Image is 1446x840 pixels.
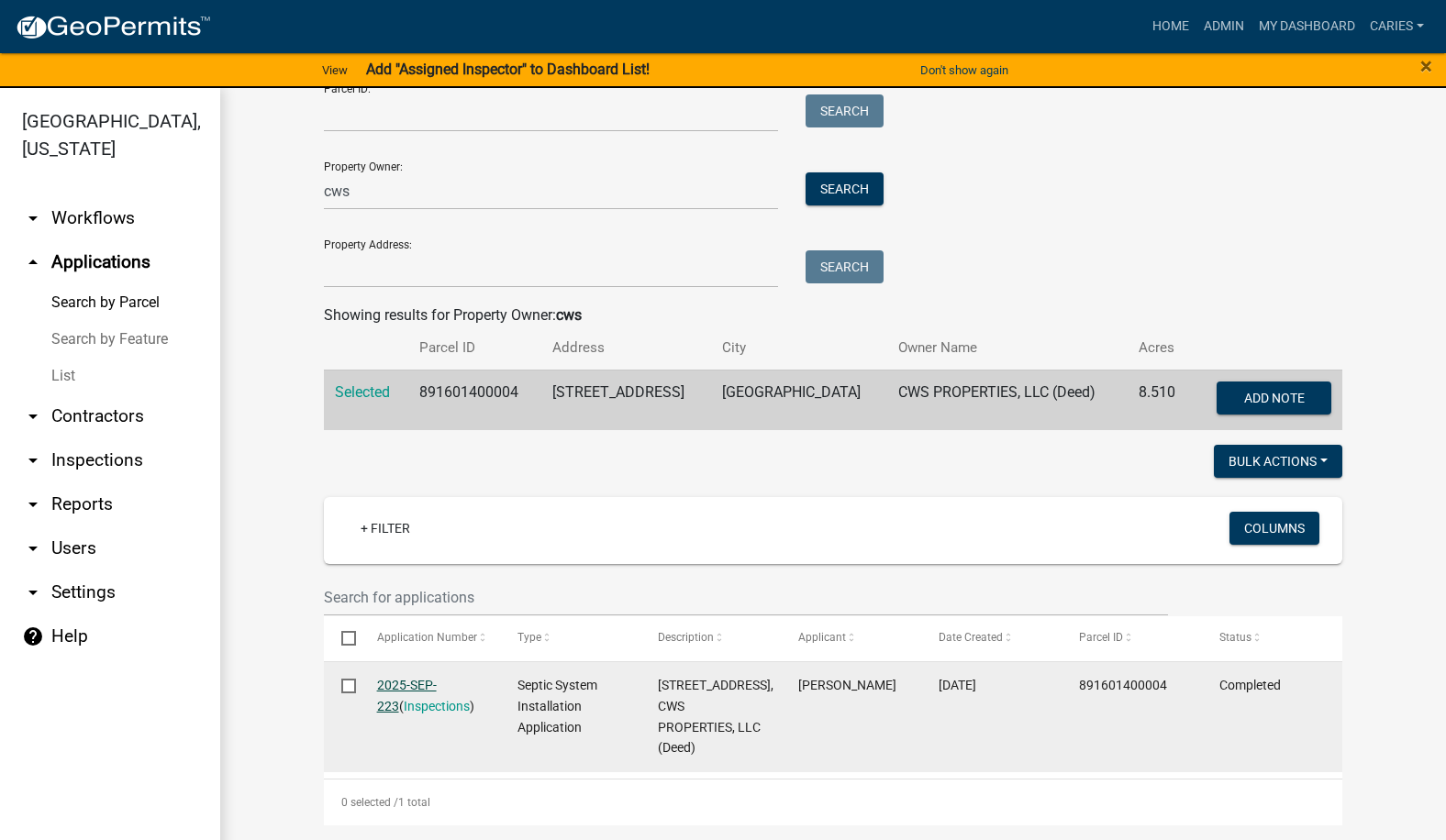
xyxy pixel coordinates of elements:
[711,370,887,430] td: [GEOGRAPHIC_DATA]
[377,678,437,713] a: 2025-SEP-223
[798,678,896,692] span: Noah Oldenburger
[887,370,1128,430] td: CWS PROPERTIES, LLC (Deed)
[1243,390,1304,404] span: Add Note
[22,537,44,559] i: arrow_drop_down
[346,512,425,545] a: + Filter
[1363,9,1431,44] a: CarieS
[408,326,541,370] th: Parcel ID
[541,326,710,370] th: Address
[913,55,1016,85] button: Don't show again
[1202,616,1342,660] datatable-header-cell: Status
[556,306,582,324] strong: cws
[939,678,976,692] span: 07/09/2025
[1062,616,1202,660] datatable-header-cell: Parcel ID
[1128,326,1192,370] th: Acres
[377,675,483,717] div: ( )
[408,370,541,430] td: 891601400004
[640,616,781,660] datatable-header-cell: Description
[1128,370,1192,430] td: 8.510
[324,616,359,660] datatable-header-cell: Select
[658,631,714,644] span: Description
[324,304,1342,326] div: Showing results for Property Owner:
[887,326,1128,370] th: Owner Name
[341,796,398,809] span: 0 selected /
[1217,381,1331,414] button: Add Note
[404,699,470,713] a: Inspections
[658,678,773,755] span: 10439 S AVE, CWS PROPERTIES, LLC (Deed)
[1251,9,1363,44] a: My Dashboard
[806,94,884,127] button: Search
[517,631,541,644] span: Type
[781,616,921,660] datatable-header-cell: Applicant
[22,449,44,471] i: arrow_drop_down
[921,616,1062,660] datatable-header-cell: Date Created
[22,625,44,647] i: help
[324,779,1342,825] div: 1 total
[335,383,390,401] a: Selected
[798,631,846,644] span: Applicant
[1420,55,1432,77] button: Close
[517,678,597,735] span: Septic System Installation Application
[377,631,477,644] span: Application Number
[541,370,710,430] td: [STREET_ADDRESS]
[366,61,650,78] strong: Add "Assigned Inspector" to Dashboard List!
[1219,631,1251,644] span: Status
[324,579,1168,616] input: Search for applications
[22,493,44,515] i: arrow_drop_down
[711,326,887,370] th: City
[1229,512,1319,545] button: Columns
[499,616,640,660] datatable-header-cell: Type
[806,250,884,283] button: Search
[1420,53,1432,79] span: ×
[806,172,884,205] button: Search
[22,405,44,427] i: arrow_drop_down
[22,251,44,273] i: arrow_drop_up
[1214,445,1342,478] button: Bulk Actions
[359,616,499,660] datatable-header-cell: Application Number
[1079,678,1167,692] span: 891601400004
[22,207,44,229] i: arrow_drop_down
[1079,631,1123,644] span: Parcel ID
[315,55,355,85] a: View
[1196,9,1251,44] a: Admin
[1219,678,1281,692] span: Completed
[1145,9,1196,44] a: Home
[939,631,1003,644] span: Date Created
[22,581,44,603] i: arrow_drop_down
